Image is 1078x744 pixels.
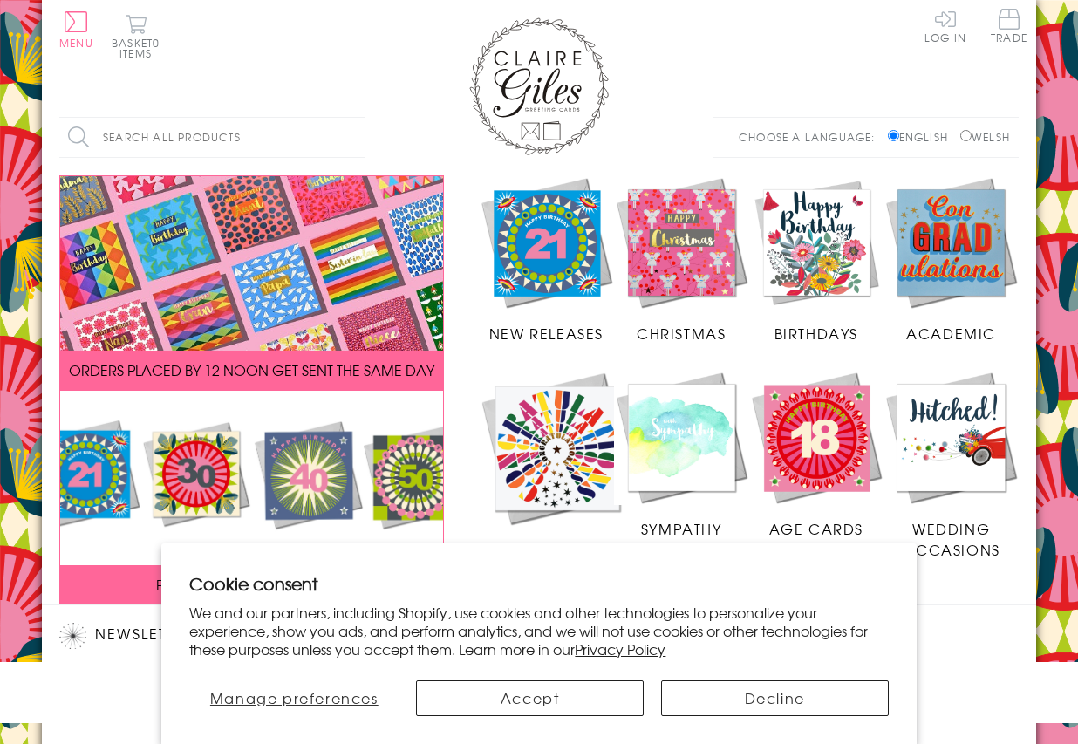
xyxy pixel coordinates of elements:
a: Age Cards [749,370,884,539]
span: Sympathy [641,518,722,539]
h2: Cookie consent [189,571,888,596]
a: Log In [924,9,966,43]
span: 0 items [119,35,160,61]
p: Choose a language: [739,129,884,145]
input: Welsh [960,130,972,141]
span: Age Cards [769,518,863,539]
p: We and our partners, including Shopify, use cookies and other technologies to personalize your ex... [189,604,888,658]
span: New Releases [489,323,604,344]
span: Christmas [637,323,726,344]
span: ORDERS PLACED BY 12 NOON GET SENT THE SAME DAY [69,359,434,380]
span: Menu [59,35,93,51]
button: Menu [59,11,93,48]
p: Sign up for our newsletter to receive the latest product launches, news and offers directly to yo... [59,660,356,723]
a: Birthdays [749,175,884,345]
button: Accept [416,680,644,716]
img: Claire Giles Greetings Cards [469,17,609,155]
button: Basket0 items [112,14,160,58]
label: English [888,129,957,145]
span: Birthdays [774,323,858,344]
span: Academic [906,323,996,344]
span: Wedding Occasions [902,518,1000,560]
span: Congratulations [479,540,636,561]
span: Manage preferences [210,687,379,708]
span: Trade [991,9,1027,43]
a: Trade [991,9,1027,46]
a: Congratulations [479,370,636,561]
a: Sympathy [614,370,749,539]
input: English [888,130,899,141]
input: Search [347,118,365,157]
a: Christmas [614,175,749,345]
button: Manage preferences [189,680,399,716]
button: Decline [661,680,889,716]
span: FREE P&P ON ALL UK ORDERS [156,574,348,595]
a: Privacy Policy [575,638,665,659]
a: New Releases [479,175,614,345]
input: Search all products [59,118,365,157]
a: Wedding Occasions [884,370,1019,560]
a: Academic [884,175,1019,345]
h2: Newsletter [59,623,356,649]
label: Welsh [960,129,1010,145]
